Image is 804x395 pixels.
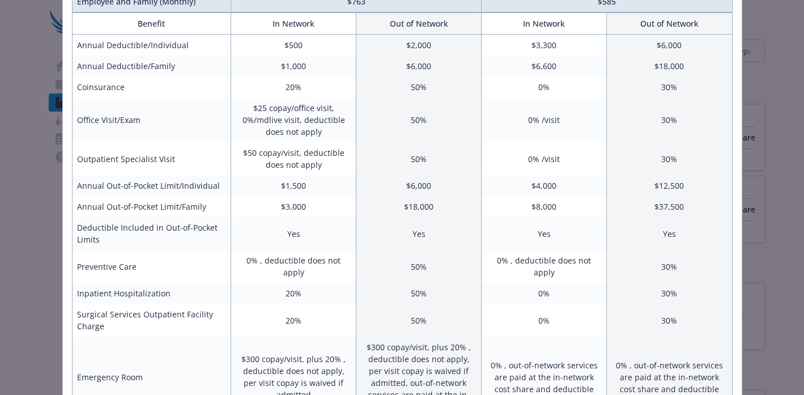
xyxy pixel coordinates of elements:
td: Surgical Services Outpatient Facility Charge [72,304,231,337]
td: 50% [356,77,482,97]
td: Coinsurance [72,77,231,97]
td: Yes [607,217,732,250]
td: $500 [231,35,356,56]
td: $12,500 [607,175,732,196]
td: $6,000 [607,35,732,56]
td: $6,000 [356,175,482,196]
td: 20% [231,77,356,97]
td: 20% [231,283,356,304]
td: 30% [607,142,732,175]
td: Outpatient Specialist Visit [72,142,231,175]
th: In Network [231,13,356,35]
td: 0% , deductible does not apply [231,250,356,283]
td: 50% [356,283,482,304]
td: Annual Deductible/Family [72,56,231,77]
td: 0% /visit [482,142,607,175]
td: 30% [607,250,732,283]
td: Annual Deductible/Individual [72,35,231,56]
td: $3,000 [231,196,356,217]
td: 0% [482,77,607,97]
td: 0% [482,283,607,304]
td: $18,000 [356,196,482,217]
th: Out of Network [356,13,482,35]
td: 30% [607,77,732,97]
td: 50% [356,97,482,142]
td: $37,500 [607,196,732,217]
td: Deductible Included in Out-of-Pocket Limits [72,217,231,250]
td: Yes [356,217,482,250]
td: $8,000 [482,196,607,217]
td: $18,000 [607,56,732,77]
td: $2,000 [356,35,482,56]
td: 50% [356,142,482,175]
td: Yes [482,217,607,250]
td: $1,000 [231,56,356,77]
td: $50 copay/visit, deductible does not apply [231,142,356,175]
td: 30% [607,304,732,337]
td: $25 copay/office visit, 0%/mdlive visit, deductible does not apply [231,97,356,142]
td: Yes [231,217,356,250]
td: Office Visit/Exam [72,97,231,142]
td: 30% [607,97,732,142]
td: $3,300 [482,35,607,56]
td: Annual Out-of-Pocket Limit/Individual [72,175,231,196]
td: $4,000 [482,175,607,196]
td: Annual Out-of-Pocket Limit/Family [72,196,231,217]
td: Preventive Care [72,250,231,283]
td: $6,600 [482,56,607,77]
td: 0% , deductible does not apply [482,250,607,283]
td: 50% [356,250,482,283]
td: Inpatient Hospitalization [72,283,231,304]
td: 0% [482,304,607,337]
td: 50% [356,304,482,337]
td: 30% [607,283,732,304]
th: In Network [482,13,607,35]
th: Benefit [72,13,231,35]
th: Out of Network [607,13,732,35]
td: 20% [231,304,356,337]
td: 0% /visit [482,97,607,142]
td: $6,000 [356,56,482,77]
td: $1,500 [231,175,356,196]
